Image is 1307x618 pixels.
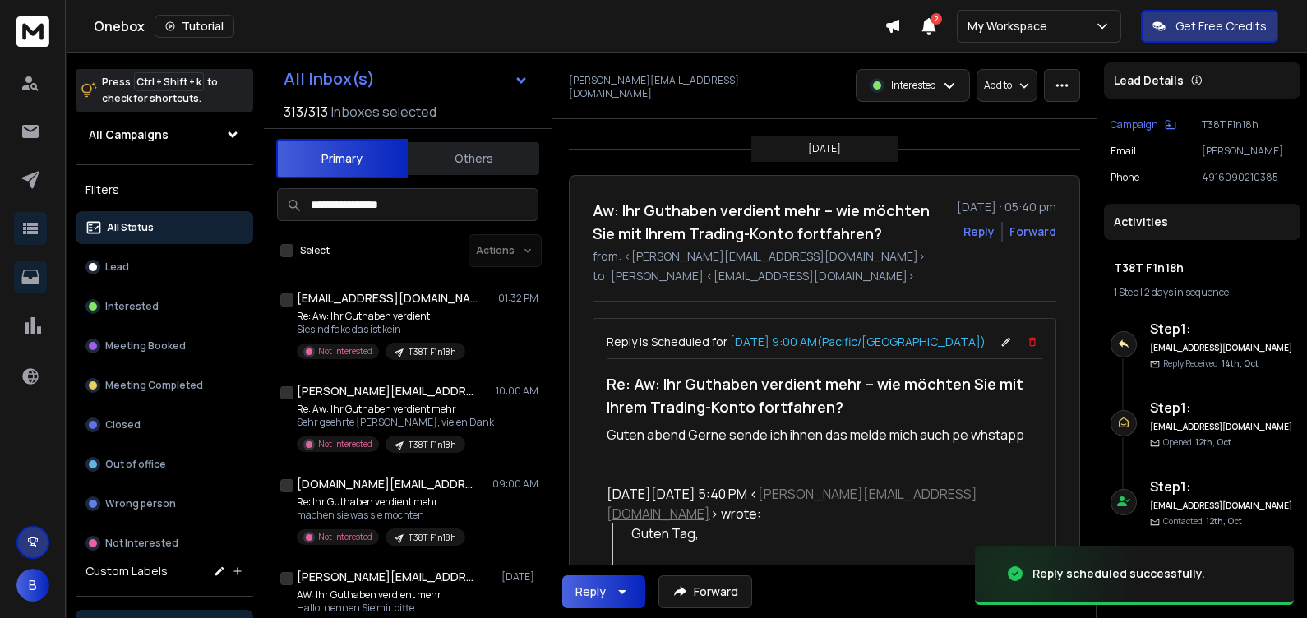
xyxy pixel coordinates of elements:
button: Primary [276,139,408,178]
p: Lead [105,261,129,274]
h1: [DOMAIN_NAME][EMAIL_ADDRESS][DOMAIN_NAME] [297,476,478,492]
p: 01:32 PM [498,292,538,305]
h1: [PERSON_NAME][EMAIL_ADDRESS][DOMAIN_NAME] [297,383,478,399]
p: Wrong person [105,497,176,510]
p: Hallo, nennen Sie mir bitte [297,602,463,615]
p: Re: Aw: Ihr Guthaben verdient [297,310,465,323]
h6: Step 1 : [1150,477,1294,496]
p: Contacted [1163,515,1242,528]
div: Forward [1009,224,1056,240]
div: Guten abend Gerne sende ich ihnen das melde mich auch pe whstapp [607,425,1029,445]
span: 12th, Oct [1195,436,1231,448]
p: Re: Aw: Ihr Guthaben verdient mehr [297,403,494,416]
button: Not Interested [76,527,253,560]
p: Not Interested [318,531,372,543]
span: 2 days in sequence [1144,285,1229,299]
button: Get Free Credits [1141,10,1278,43]
h3: Filters [76,178,253,201]
button: All Status [76,211,253,244]
button: B [16,569,49,602]
p: 09:00 AM [492,477,538,491]
h1: All Inbox(s) [284,71,375,87]
p: Not Interested [105,537,178,550]
h6: [EMAIL_ADDRESS][DOMAIN_NAME] [1150,342,1294,354]
button: Out of office [76,448,253,481]
p: Closed [105,418,141,431]
button: Reply [562,575,645,608]
span: 1 Step [1114,285,1138,299]
p: from: <[PERSON_NAME][EMAIL_ADDRESS][DOMAIN_NAME]> [593,248,1056,265]
p: Email [1111,145,1136,158]
h4: Reply is Scheduled for [607,334,986,350]
p: [PERSON_NAME][EMAIL_ADDRESS][DOMAIN_NAME] [569,74,820,100]
p: Not Interested [318,438,372,450]
button: Tutorial [155,15,234,38]
h6: Step 1 : [1150,398,1294,417]
p: Meeting Booked [105,339,186,353]
p: Interested [105,300,159,313]
button: Meeting Completed [76,369,253,402]
h6: [EMAIL_ADDRESS][DOMAIN_NAME] [1150,421,1294,433]
p: 10:00 AM [496,385,538,398]
div: Reply scheduled successfully. [1032,565,1205,582]
p: Meeting Completed [105,379,203,392]
p: [DATE] : 05:40 pm [957,199,1056,215]
label: Select [300,244,330,257]
p: Add to [984,79,1012,92]
p: T38T F1n18h [409,439,455,451]
button: Interested [76,290,253,323]
p: [PERSON_NAME][EMAIL_ADDRESS][DOMAIN_NAME] [1202,145,1294,158]
h1: [EMAIL_ADDRESS][DOMAIN_NAME] [297,290,478,307]
p: [DATE] [808,142,841,155]
h6: Step 1 : [1150,319,1294,339]
div: Activities [1104,204,1300,240]
p: Phone [1111,171,1139,184]
button: Reply [963,224,995,240]
h1: Re: Aw: Ihr Guthaben verdient mehr – wie möchten Sie mit Ihrem Trading-Konto fortfahren? [607,366,1029,425]
button: Campaign [1111,118,1176,131]
button: Closed [76,408,253,441]
h6: [EMAIL_ADDRESS][DOMAIN_NAME] [1150,500,1294,512]
p: AW: Ihr Guthaben verdient mehr [297,588,463,602]
button: All Inbox(s) [270,62,542,95]
button: Forward [658,575,752,608]
p: [DATE] [501,570,538,583]
p: Interested [891,79,936,92]
span: 2 [931,13,942,25]
p: Lead Details [1114,72,1184,89]
p: T38T F1n18h [409,532,455,544]
p: Reply Received [1163,357,1259,370]
p: Siesind fake das ist kein [297,323,465,336]
div: [DATE][DATE] 5:40 PM < > wrote: [607,484,1029,523]
div: | [1114,286,1291,299]
p: Not Interested [318,345,372,357]
p: Campaign [1111,118,1158,131]
p: Sehr geehrte [PERSON_NAME], vielen Dank [297,416,494,429]
div: Onebox [94,15,884,38]
p: 4916090210385 [1202,171,1294,184]
button: Lead [76,251,253,284]
p: T38T F1n18h [409,346,455,358]
p: T38T F1n18h [1202,118,1294,131]
h1: T38T F1n18h [1114,260,1291,276]
a: [PERSON_NAME][EMAIL_ADDRESS][DOMAIN_NAME] [607,485,977,523]
span: Ctrl + Shift + k [134,72,204,91]
span: 313 / 313 [284,102,328,122]
p: Re: Ihr Guthaben verdient mehr [297,496,465,509]
button: Wrong person [76,487,253,520]
p: Press to check for shortcuts. [102,74,218,107]
span: 14th, Oct [1222,357,1259,369]
p: Out of office [105,458,166,471]
h1: [PERSON_NAME][EMAIL_ADDRESS][DOMAIN_NAME] [297,569,478,585]
button: Others [408,141,539,177]
p: All Status [107,221,154,234]
p: Opened [1163,436,1231,449]
h1: All Campaigns [89,127,169,143]
p: to: [PERSON_NAME] <[EMAIL_ADDRESS][DOMAIN_NAME]> [593,268,1056,284]
h3: Inboxes selected [331,102,436,122]
p: My Workspace [968,18,1054,35]
h3: Custom Labels [85,563,168,579]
